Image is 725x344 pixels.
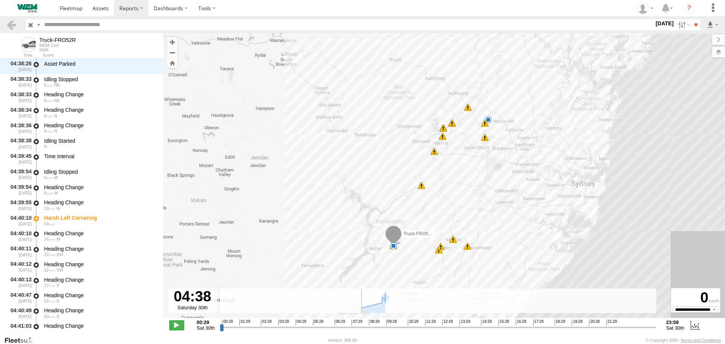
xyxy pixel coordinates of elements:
[403,231,434,236] span: Truck-FRO52R
[222,319,233,325] span: 00:29
[555,319,565,325] span: 18:29
[386,319,397,325] span: 09:29
[44,222,56,226] span: 24
[44,206,56,211] span: 13
[666,319,684,325] strong: 23:59
[6,136,32,150] div: 04:38:38 [DATE]
[44,91,156,98] div: Heading Change
[296,319,306,325] span: 04:29
[606,319,617,325] span: 21:29
[39,37,76,43] div: Truck-FRO52R - View Asset History
[6,152,32,166] div: 04:39:45 [DATE]
[44,114,53,118] span: 8
[44,299,56,303] span: 52
[8,4,47,12] img: WEMCivilLogo.svg
[481,319,492,325] span: 14:29
[43,54,163,57] div: Event
[675,19,691,30] label: Search Filter Options
[57,299,59,303] span: Heading: 181
[44,330,56,334] span: 61
[589,319,600,325] span: 20:29
[197,325,215,331] span: Sat 30th Aug 2025
[44,122,156,129] div: Heading Change
[683,2,695,14] i: ?
[54,114,57,118] span: Heading: 13
[44,191,53,195] span: 6
[634,3,656,14] div: Kevin Webb
[313,319,324,325] span: 05:29
[44,98,53,103] span: 5
[44,230,156,237] div: Heading Change
[39,48,76,52] div: SWK
[54,175,58,180] span: Heading: 289
[35,19,42,30] label: Search Query
[328,338,357,342] div: Version: 306.00
[6,59,32,73] div: 04:38:26 [DATE]
[572,319,582,325] span: 19:29
[44,168,156,175] div: Idling Stopped
[44,237,56,241] span: 24
[6,90,32,104] div: 04:38:33 [DATE]
[44,184,156,191] div: Heading Change
[6,106,32,120] div: 04:38:34 [DATE]
[484,116,492,123] div: 5
[516,319,526,325] span: 16:29
[6,260,32,274] div: 04:40:12 [DATE]
[6,54,32,57] div: Time
[278,319,289,325] span: 03:29
[6,121,32,135] div: 04:38:36 [DATE]
[460,319,470,325] span: 13:29
[44,199,156,206] div: Heading Change
[666,325,684,331] span: Sat 30th Aug 2025
[44,314,56,319] span: 53
[44,245,156,252] div: Heading Change
[44,322,156,329] div: Heading Change
[6,322,32,336] div: 04:41:03 [DATE]
[352,319,362,325] span: 07:29
[44,76,156,83] div: Idling Stopped
[44,214,156,221] div: Harsh Left Cornering
[54,191,58,195] span: Heading: 289
[54,129,57,133] span: Heading: 356
[646,338,721,342] div: © Copyright 2025 -
[57,252,63,257] span: Heading: 242
[6,183,32,197] div: 04:39:54 [DATE]
[6,306,32,320] div: 04:40:49 [DATE]
[54,98,60,103] span: Heading: 25
[57,314,59,319] span: Heading: 171
[44,276,156,283] div: Heading Change
[44,83,53,87] span: 5
[6,229,32,243] div: 04:40:10 [DATE]
[6,19,17,30] a: Back to previous Page
[44,283,56,288] span: 27
[44,175,53,180] span: 6
[44,261,156,268] div: Heading Change
[39,43,76,48] div: WEM Civil
[654,19,675,28] label: [DATE]
[57,237,60,241] span: Heading: 256
[44,153,156,160] div: Time Interval
[6,167,32,181] div: 04:39:54 [DATE]
[57,268,63,272] span: Heading: 216
[6,291,32,305] div: 04:40:47 [DATE]
[44,106,156,113] div: Heading Change
[408,319,418,325] span: 10:29
[533,319,544,325] span: 17:29
[44,268,56,272] span: 22
[54,83,60,87] span: Heading: 25
[672,289,719,306] div: 0
[44,252,56,257] span: 22
[390,242,397,249] div: 9
[369,319,379,325] span: 08:29
[261,319,271,325] span: 02:29
[44,60,156,67] div: Asset Parked
[706,19,719,30] label: Export results as...
[167,47,177,58] button: Zoom out
[6,75,32,89] div: 04:38:33 [DATE]
[442,319,453,325] span: 12:29
[44,144,47,149] span: Heading: 354
[57,283,59,288] span: Heading: 197
[169,320,184,330] label: Play/Stop
[335,319,345,325] span: 06:29
[498,319,509,325] span: 15:29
